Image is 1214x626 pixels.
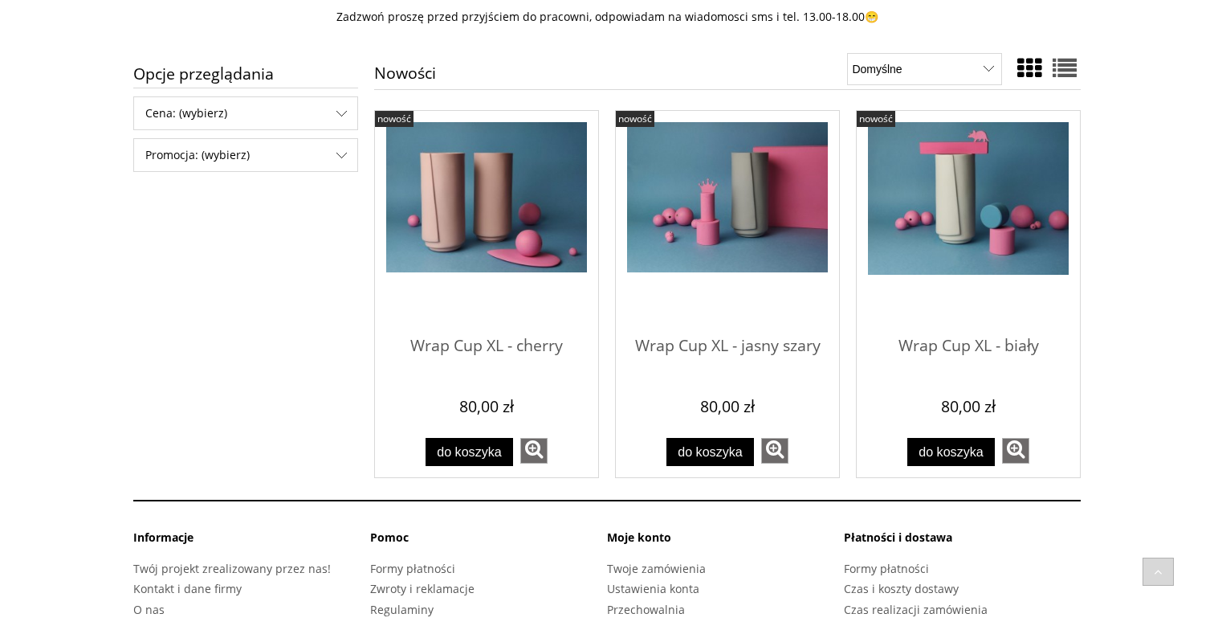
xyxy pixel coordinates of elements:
[377,112,411,125] span: nowość
[607,602,685,617] a: Przechowalnia
[844,602,988,617] a: Czas realizacji zamówienia
[844,581,959,596] a: Czas i koszty dostawy
[133,602,165,617] a: O nas
[941,395,996,417] em: 80,00 zł
[133,59,358,88] span: Opcje przeglądania
[761,438,788,464] a: zobacz więcej
[386,323,587,371] span: Wrap Cup XL - cherry
[868,323,1069,371] span: Wrap Cup XL - biały
[386,122,587,323] a: Przejdź do produktu Wrap Cup XL - cherry
[627,323,828,371] span: Wrap Cup XL - jasny szary
[133,561,331,576] a: Twój projekt zrealizowany przez nas!
[370,530,607,558] li: Pomoc
[386,323,587,387] a: Wrap Cup XL - cherry
[678,444,743,459] span: Do koszyka
[1053,51,1077,84] a: Widok pełny
[627,122,828,273] img: Wrap Cup XL - jasny szary
[859,112,893,125] span: nowość
[868,122,1069,323] a: Przejdź do produktu Wrap Cup XL - biały
[868,323,1069,387] a: Wrap Cup XL - biały
[919,444,984,459] span: Do koszyka
[844,530,1081,558] li: Płatności i dostawa
[666,438,755,466] button: Do koszyka Wrap Cup XL - jasny szary
[847,53,1002,85] select: Sortuj wg
[133,530,370,558] li: Informacje
[133,10,1081,24] p: Zadzwoń proszę przed przyjściem do pracowni, odpowiadam na wiadomosci sms i tel. 13.00-18.00😁
[627,122,828,323] a: Przejdź do produktu Wrap Cup XL - jasny szary
[1002,438,1029,464] a: zobacz więcej
[133,138,358,172] div: Filtruj
[133,581,242,596] a: Kontakt i dane firmy
[134,139,357,171] span: Promocja: (wybierz)
[133,96,358,130] div: Filtruj
[134,97,357,129] span: Cena: (wybierz)
[618,112,652,125] span: nowość
[370,581,475,596] a: Zwroty i reklamacje
[607,581,699,596] a: Ustawienia konta
[607,561,706,576] a: Twoje zamówienia
[370,561,455,576] a: Formy płatności
[868,122,1069,276] img: Wrap Cup XL - biały
[374,65,436,89] h1: Nowości
[1017,51,1041,84] a: Widok ze zdjęciem
[700,395,755,417] em: 80,00 zł
[370,602,434,617] a: Regulaminy
[844,561,929,576] a: Formy płatności
[520,438,548,464] a: zobacz więcej
[907,438,996,466] button: Do koszyka Wrap Cup XL - biały
[607,530,844,558] li: Moje konto
[426,438,514,466] button: Do koszyka Wrap Cup XL - cherry
[459,395,514,417] em: 80,00 zł
[437,444,502,459] span: Do koszyka
[627,323,828,387] a: Wrap Cup XL - jasny szary
[386,122,587,273] img: Wrap Cup XL - cherry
